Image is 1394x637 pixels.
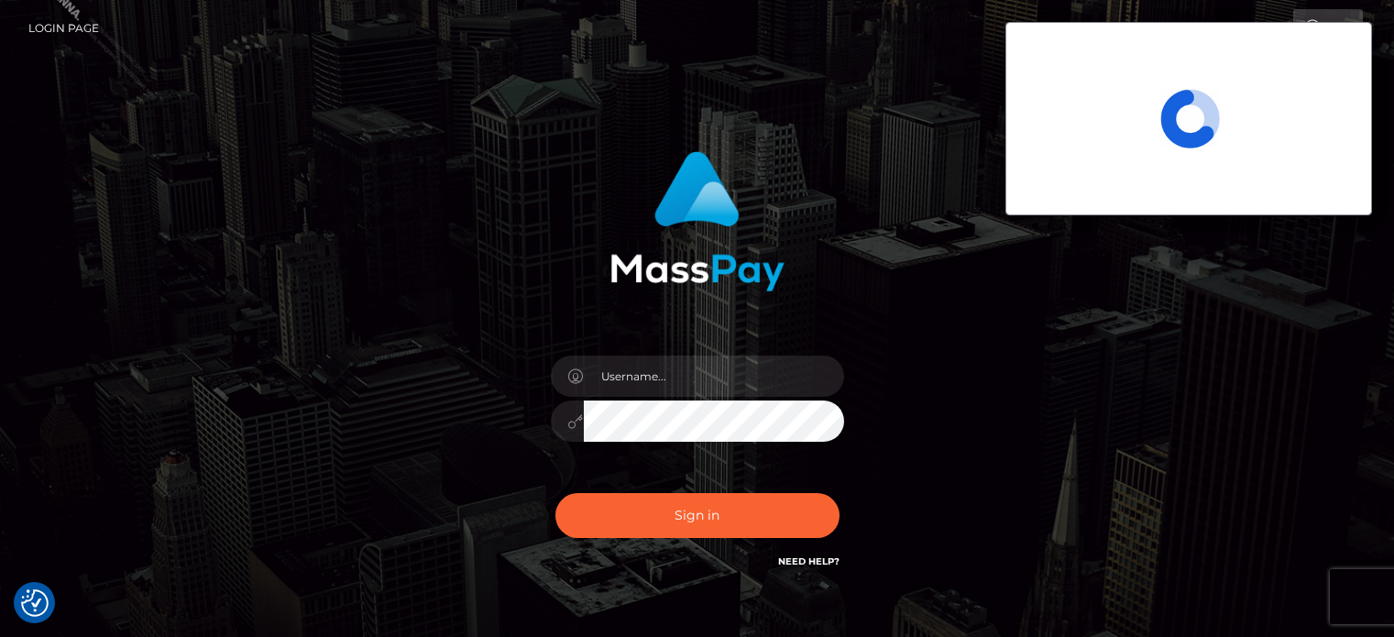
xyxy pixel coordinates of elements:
a: Login [1293,9,1363,48]
input: Username... [584,356,844,397]
button: Consent Preferences [21,589,49,617]
a: Need Help? [778,555,840,567]
button: Sign in [555,493,840,538]
span: Loading [1160,89,1220,148]
a: Login Page [28,9,99,48]
img: MassPay Login [610,151,785,291]
img: Revisit consent button [21,589,49,617]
